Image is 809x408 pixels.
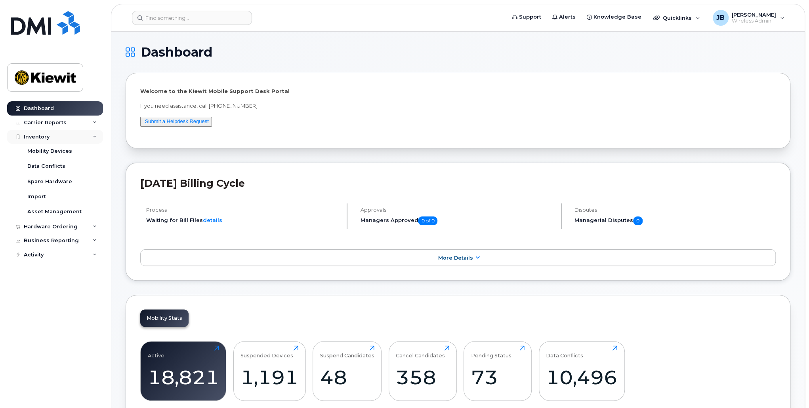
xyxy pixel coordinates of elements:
[546,345,617,396] a: Data Conflicts10,496
[141,46,212,58] span: Dashboard
[546,366,617,389] div: 10,496
[148,366,219,389] div: 18,821
[320,366,374,389] div: 48
[240,366,298,389] div: 1,191
[471,366,525,389] div: 73
[360,207,554,213] h4: Approvals
[140,117,212,127] button: Submit a Helpdesk Request
[396,345,449,396] a: Cancel Candidates358
[320,345,374,359] div: Suspend Candidates
[148,345,164,359] div: Active
[140,87,776,95] p: Welcome to the Kiewit Mobile Support Desk Portal
[471,345,525,396] a: Pending Status73
[240,345,293,359] div: Suspended Devices
[146,207,340,213] h4: Process
[140,102,776,110] p: If you need assistance, call [PHONE_NUMBER]
[633,216,643,225] span: 0
[396,366,449,389] div: 358
[471,345,511,359] div: Pending Status
[360,216,554,225] h5: Managers Approved
[240,345,298,396] a: Suspended Devices1,191
[418,216,437,225] span: 0 of 0
[574,216,776,225] h5: Managerial Disputes
[145,118,209,124] a: Submit a Helpdesk Request
[546,345,583,359] div: Data Conflicts
[140,177,776,189] h2: [DATE] Billing Cycle
[146,216,340,224] li: Waiting for Bill Files
[438,255,473,261] span: More Details
[320,345,374,396] a: Suspend Candidates48
[148,345,219,396] a: Active18,821
[396,345,445,359] div: Cancel Candidates
[775,374,803,402] iframe: Messenger Launcher
[574,207,776,213] h4: Disputes
[203,217,222,223] a: details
